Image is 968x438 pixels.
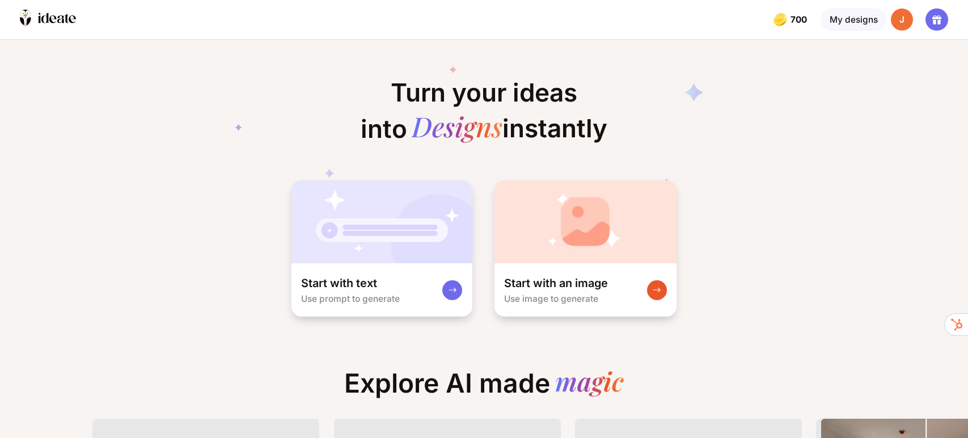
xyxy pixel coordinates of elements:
div: My designs [821,9,885,31]
div: magic [555,368,624,399]
img: startWithImageCardBg.jpg [494,180,677,263]
div: Start with an image [504,276,608,290]
div: Start with text [301,276,377,290]
div: Explore AI made [335,368,634,409]
div: Use image to generate [504,293,598,304]
div: J [891,9,914,31]
div: Use prompt to generate [301,293,400,304]
img: startWithTextCardBg.jpg [291,180,472,263]
span: 700 [791,15,809,25]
